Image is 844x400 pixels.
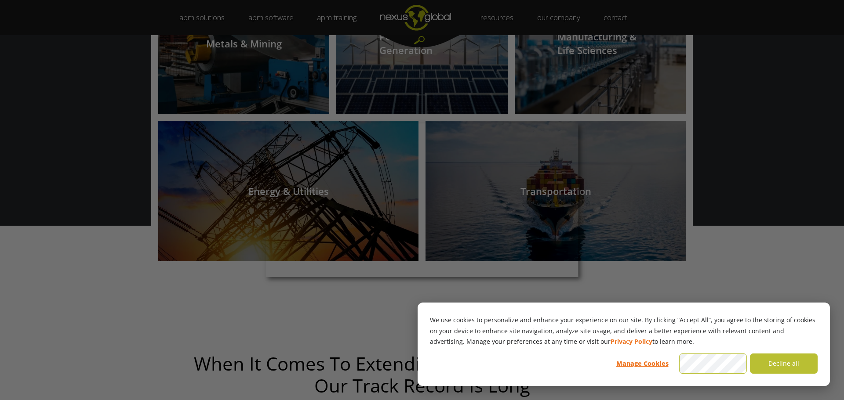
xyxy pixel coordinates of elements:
button: Accept all [679,353,747,374]
button: Decline all [750,353,818,374]
a: Privacy Policy [611,336,652,347]
button: Manage Cookies [608,353,676,374]
p: We use cookies to personalize and enhance your experience on our site. By clicking “Accept All”, ... [430,315,818,347]
iframe: Popup CTA [266,123,578,277]
div: Cookie banner [418,303,830,386]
